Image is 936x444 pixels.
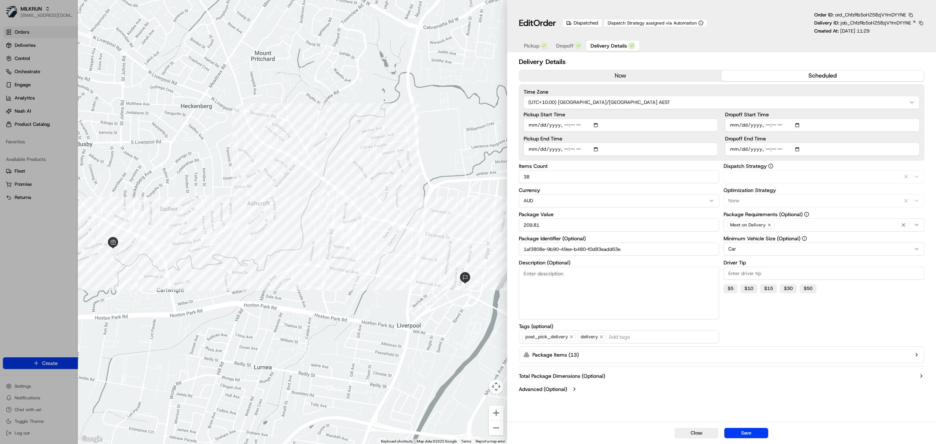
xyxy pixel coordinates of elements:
a: Terms (opens in new tab) [461,439,471,443]
input: Enter package value [519,218,720,232]
a: Report a map error [476,439,505,443]
label: Package Requirements (Optional) [724,212,924,217]
label: Dropoff End Time [725,136,920,141]
div: Delivery ID: [814,20,924,26]
span: post_pick_delivery [522,332,576,341]
button: Close [675,428,718,438]
button: Meet on Delivery [724,218,924,232]
label: Pickup End Time [524,136,718,141]
img: Google [80,434,104,444]
button: Package Requirements (Optional) [804,212,809,217]
span: ord_ChfzRb5oH258zjVYmDYYNE [835,12,906,18]
span: Meet on Delivery [730,222,766,228]
button: $15 [760,284,777,293]
span: job_ChfzRb5oH258zjVYmDYYNE [841,20,911,26]
label: Package Items ( 13 ) [532,351,579,358]
button: now [519,70,722,81]
span: Delivery Details [590,42,627,49]
label: Items Count [519,163,720,169]
button: Zoom in [489,406,503,420]
input: Enter package identifier [519,242,720,256]
p: Order ID: [814,12,906,18]
label: Dropoff Start Time [725,112,920,117]
span: [DATE] 11:29 [840,28,869,34]
label: Optimization Strategy [724,188,924,193]
h1: Edit [519,17,556,29]
label: Package Value [519,212,720,217]
input: Enter driver tip [724,267,924,280]
button: $10 [740,284,757,293]
label: Description (Optional) [519,260,720,265]
button: Map camera controls [489,379,503,394]
div: Dispatched [562,19,602,27]
label: Minimum Vehicle Size (Optional) [724,236,924,241]
h2: Delivery Details [519,57,924,67]
button: Dispatch Strategy assigned via Automation [604,19,707,27]
label: Tags (optional) [519,324,720,329]
button: Total Package Dimensions (Optional) [519,372,924,380]
span: Dropoff [556,42,574,49]
label: Time Zone [524,89,920,94]
button: Save [724,428,768,438]
span: Order [533,17,556,29]
span: delivery [577,332,606,341]
button: Package Items (13) [519,346,924,363]
span: Map data ©2025 Google [417,439,457,443]
input: Enter items count [519,170,720,183]
button: Dispatch Strategy [768,163,773,169]
button: $50 [800,284,816,293]
label: Pickup Start Time [524,112,718,117]
button: $30 [780,284,797,293]
a: job_ChfzRb5oH258zjVYmDYYNE [841,20,916,26]
input: Add tags [607,332,716,341]
span: Pickup [524,42,539,49]
button: Advanced (Optional) [519,385,924,393]
button: Minimum Vehicle Size (Optional) [802,236,807,241]
label: Package Identifier (Optional) [519,236,720,241]
button: scheduled [721,70,924,81]
label: Dispatch Strategy [724,163,924,169]
button: Keyboard shortcuts [381,439,412,444]
button: $5 [724,284,737,293]
button: Zoom out [489,421,503,435]
p: Created At: [814,28,869,34]
label: Driver Tip [724,260,924,265]
label: Currency [519,188,720,193]
label: Advanced (Optional) [519,385,567,393]
label: Total Package Dimensions (Optional) [519,372,605,380]
a: Open this area in Google Maps (opens a new window) [80,434,104,444]
span: Dispatch Strategy assigned via Automation [608,20,697,26]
